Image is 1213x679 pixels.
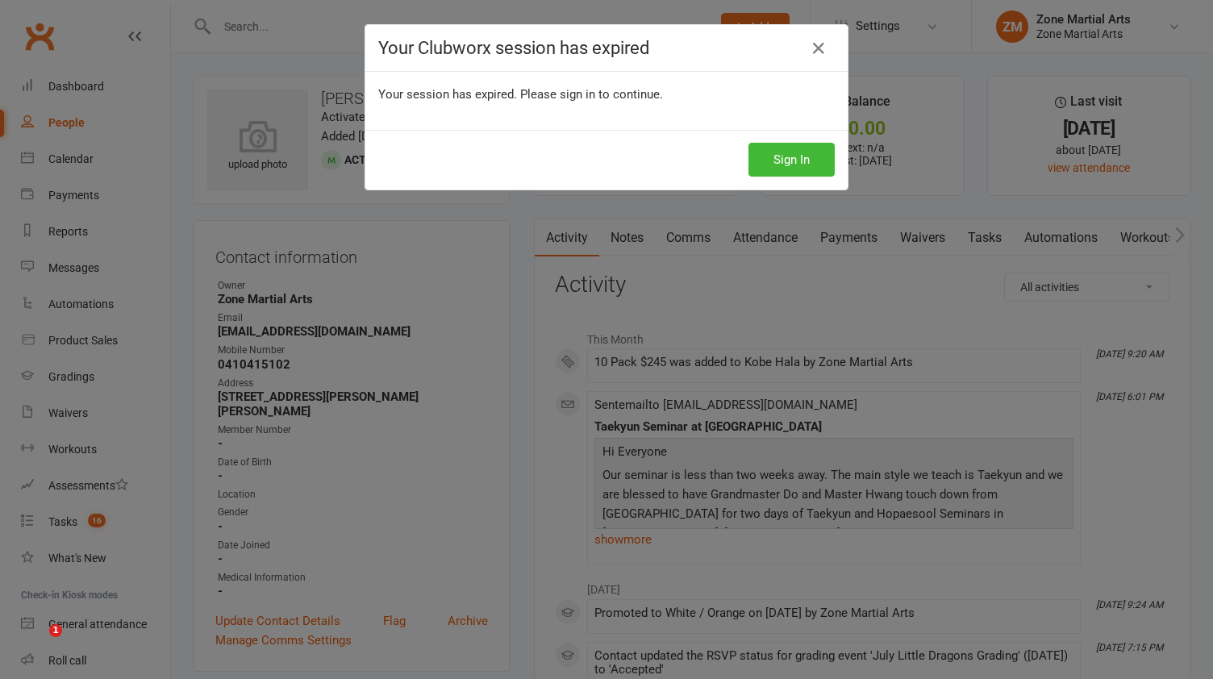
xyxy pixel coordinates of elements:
h4: Your Clubworx session has expired [378,38,835,58]
span: 1 [49,624,62,637]
a: Close [806,35,832,61]
span: Your session has expired. Please sign in to continue. [378,87,663,102]
button: Sign In [748,143,835,177]
iframe: Intercom live chat [16,624,55,663]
